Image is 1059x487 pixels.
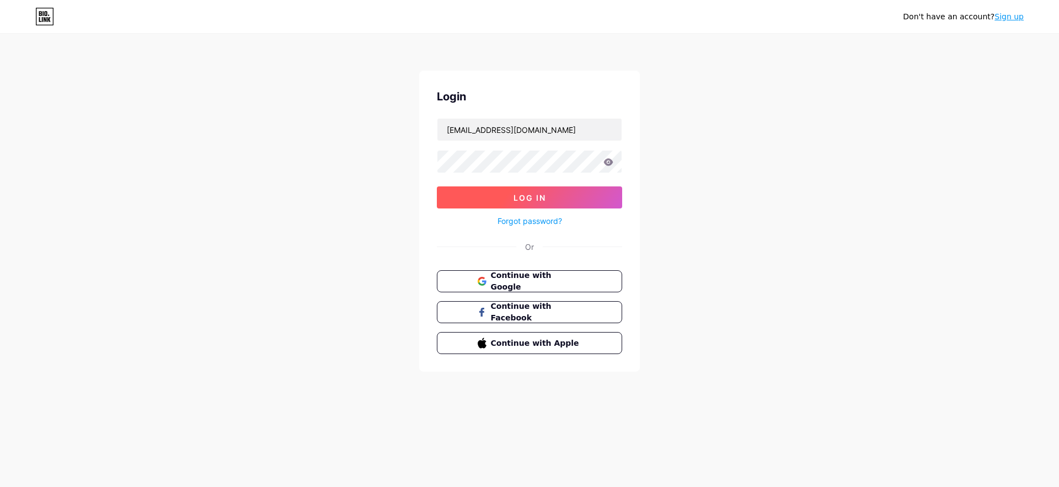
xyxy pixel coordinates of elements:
span: Continue with Apple [491,338,582,349]
input: Username [437,119,622,141]
span: Continue with Facebook [491,301,582,324]
div: Login [437,88,622,105]
div: Don't have an account? [903,11,1024,23]
button: Continue with Google [437,270,622,292]
button: Continue with Facebook [437,301,622,323]
span: Log In [514,193,546,202]
a: Sign up [994,12,1024,21]
button: Continue with Apple [437,332,622,354]
a: Forgot password? [498,215,562,227]
span: Continue with Google [491,270,582,293]
button: Log In [437,186,622,208]
div: Or [525,241,534,253]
